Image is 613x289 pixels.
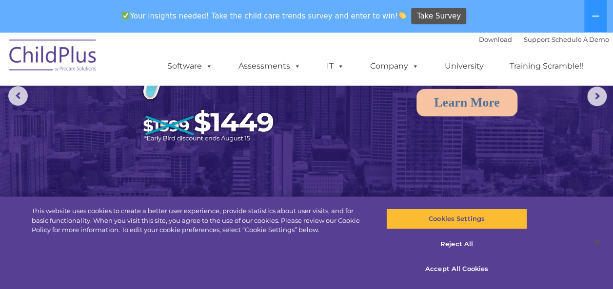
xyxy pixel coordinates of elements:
span: Your insights needed! Take the child care trends survey and enter to win! [118,6,410,25]
span: Last name [136,64,165,72]
button: Cookies Settings [386,209,527,229]
img: ChildPlus by Procare Solutions [4,33,102,81]
a: IT [317,56,354,76]
span: Take Survey [417,8,461,25]
a: Schedule A Demo [552,36,609,43]
button: Accept All Cookies [386,259,527,279]
a: University [435,56,494,76]
a: Training Scramble!! [500,56,593,76]
a: Assessments [229,56,311,76]
a: Company [360,56,429,76]
a: Learn More [416,89,517,116]
button: Reject All [386,234,527,254]
img: 👏 [398,12,406,19]
font: | [479,36,609,43]
button: Close [587,231,608,253]
div: This website uses cookies to create a better user experience, provide statistics about user visit... [32,206,368,235]
a: Support [524,36,550,43]
a: Take Survey [411,8,466,25]
span: Phone number [136,104,177,111]
a: Software [158,56,222,76]
img: ✅ [122,12,129,19]
a: Download [479,36,512,43]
